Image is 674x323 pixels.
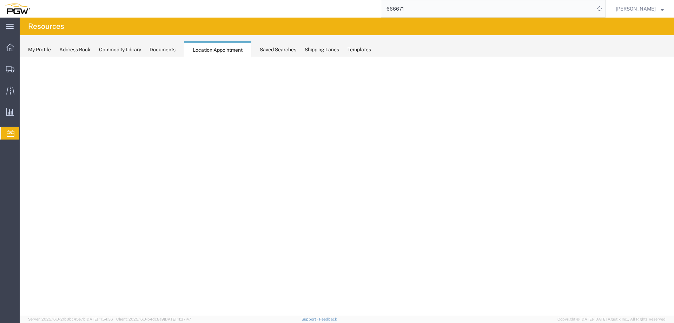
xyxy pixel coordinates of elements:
[28,18,64,35] h4: Resources
[116,317,191,321] span: Client: 2025.16.0-b4dc8a9
[381,0,595,17] input: Search for shipment number, reference number
[305,46,339,53] div: Shipping Lanes
[557,316,666,322] span: Copyright © [DATE]-[DATE] Agistix Inc., All Rights Reserved
[184,41,251,58] div: Location Appointment
[164,317,191,321] span: [DATE] 11:37:47
[20,57,674,316] iframe: FS Legacy Container
[615,5,664,13] button: [PERSON_NAME]
[5,4,30,14] img: logo
[319,317,337,321] a: Feedback
[616,5,656,13] span: Phillip Thornton
[28,317,113,321] span: Server: 2025.16.0-21b0bc45e7b
[59,46,91,53] div: Address Book
[99,46,141,53] div: Commodity Library
[86,317,113,321] span: [DATE] 11:54:36
[260,46,296,53] div: Saved Searches
[302,317,319,321] a: Support
[150,46,176,53] div: Documents
[348,46,371,53] div: Templates
[28,46,51,53] div: My Profile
